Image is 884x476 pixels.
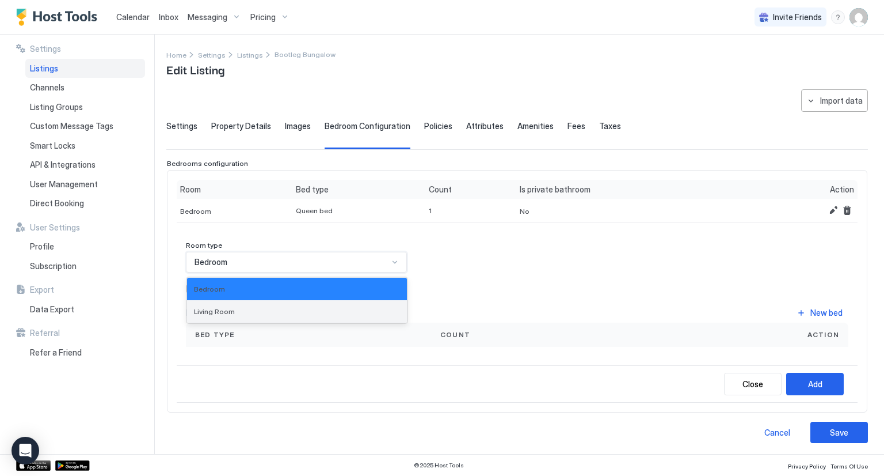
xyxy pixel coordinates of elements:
span: Bedrooms configuration [167,159,248,168]
span: Smart Locks [30,141,75,151]
div: menu [831,10,845,24]
span: Terms Of Use [830,463,868,470]
span: Listings [30,63,58,74]
span: Room type [186,241,222,250]
div: Breadcrumb [166,48,186,61]
span: Bedroom [194,285,225,293]
span: Property Details [211,121,271,131]
span: Policies [424,121,452,131]
span: Living Room [194,307,235,316]
span: Invite Friends [773,12,822,22]
span: Room [180,184,201,195]
span: User Management [30,179,98,190]
span: Messaging [188,12,227,22]
span: Channels [30,82,64,93]
button: Save [810,422,868,443]
span: Direct Booking [30,198,84,209]
a: Inbox [159,11,178,23]
span: Settings [30,44,61,54]
a: Smart Locks [25,136,145,156]
span: Queen bed [296,206,333,215]
div: Breadcrumb [237,48,263,61]
div: Save [830,426,848,439]
a: Direct Booking [25,194,145,213]
span: Images [285,121,311,131]
span: Bed type [195,330,235,340]
a: User Management [25,175,145,194]
span: Custom Message Tags [30,121,113,131]
span: Bedroom [195,257,227,267]
span: Taxes [599,121,621,131]
span: No [520,207,529,216]
button: New bed [791,305,848,320]
span: Referral [30,328,60,338]
span: Beds [186,308,204,318]
span: Inbox [159,12,178,22]
div: Close [742,378,763,390]
span: Bedroom [180,207,211,216]
a: Profile [25,237,145,256]
div: privateBathroom [186,284,848,293]
div: Is private bathroom [199,285,848,293]
span: Profile [30,241,54,252]
a: Subscription [25,256,145,276]
div: Add [808,378,822,390]
button: Remove [840,203,854,217]
span: Subscription [30,261,77,271]
a: Terms Of Use [830,459,868,471]
a: Listing Groups [25,97,145,117]
span: Edit Listing [166,61,224,78]
span: Settings [166,121,197,131]
div: User profile [849,8,868,27]
span: Export [30,285,54,295]
div: New bed [810,307,843,319]
span: Bedroom Configuration [325,121,410,131]
span: Data Export [30,304,74,315]
a: API & Integrations [25,155,145,175]
span: Refer a Friend [30,347,82,358]
span: Action [830,184,854,195]
span: User Settings [30,222,80,233]
span: Attributes [466,121,504,131]
span: © 2025 Host Tools [414,462,464,469]
span: Is private bathroom [520,184,590,195]
a: Listings [237,48,263,61]
a: Refer a Friend [25,343,145,362]
span: Settings [198,51,226,59]
span: Bed type [296,184,329,195]
span: Action [807,330,839,340]
a: Listings [25,59,145,78]
button: Import data [801,89,868,112]
span: Listings [237,51,263,59]
span: Pricing [250,12,276,22]
a: Host Tools Logo [16,9,102,26]
span: Breadcrumb [275,50,336,59]
a: Channels [25,78,145,97]
div: Import data [820,95,863,107]
a: Data Export [25,300,145,319]
a: Calendar [116,11,150,23]
span: Fees [567,121,585,131]
div: Breadcrumb [198,48,226,61]
span: Amenities [517,121,554,131]
button: Cancel [748,422,806,443]
a: Google Play Store [55,460,90,471]
a: Privacy Policy [788,459,826,471]
span: 1 [429,206,432,215]
div: Open Intercom Messenger [12,437,39,464]
span: Home [166,51,186,59]
span: Calendar [116,12,150,22]
a: Custom Message Tags [25,116,145,136]
span: Count [429,184,452,195]
div: App Store [16,460,51,471]
a: Home [166,48,186,61]
button: Add [786,373,844,395]
span: Count [440,330,470,340]
span: Listing Groups [30,102,83,112]
button: Edit [826,203,840,217]
div: Cancel [764,426,790,439]
span: API & Integrations [30,160,96,170]
a: Settings [198,48,226,61]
